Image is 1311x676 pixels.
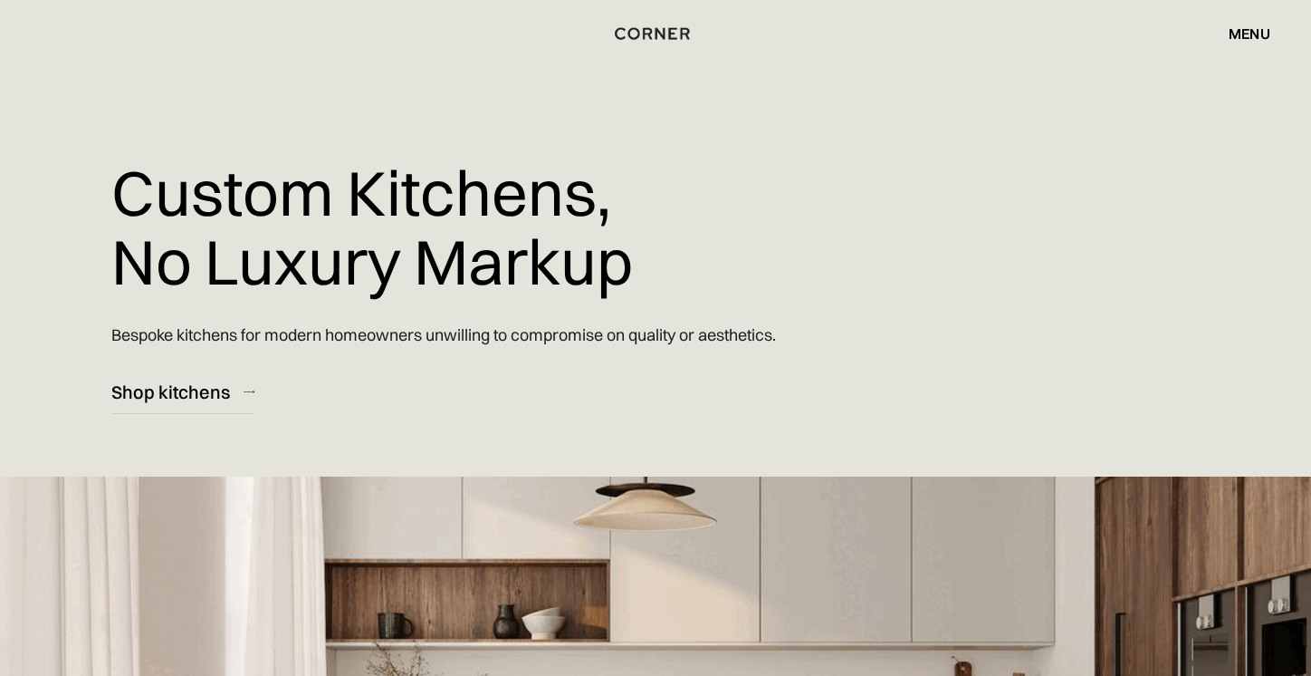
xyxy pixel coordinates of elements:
div: menu [1211,18,1270,49]
p: Bespoke kitchens for modern homeowners unwilling to compromise on quality or aesthetics. [111,309,776,361]
a: Shop kitchens [111,370,254,414]
a: home [605,22,706,45]
div: menu [1229,26,1270,41]
h1: Custom Kitchens, No Luxury Markup [111,145,633,309]
div: Shop kitchens [111,380,230,404]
